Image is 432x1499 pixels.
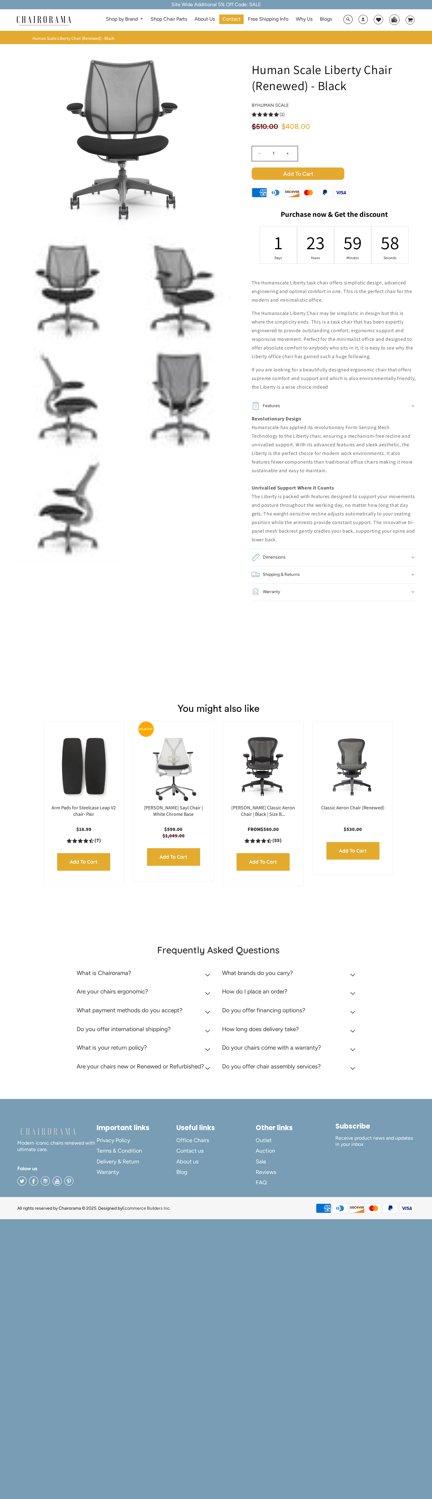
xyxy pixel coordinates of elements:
[176,1124,256,1132] h2: Useful links
[77,969,131,977] h2: What is Chairorama?
[229,826,297,833] p: From
[222,1002,358,1021] summary: Do you offer financing options?
[77,1021,212,1040] summary: Do you offer international shipping?
[263,553,286,562] h2: Dimensions
[256,1135,335,1146] a: Outlet
[77,965,212,984] summary: What is Chairorama?
[97,1156,176,1167] a: Delivery & Return
[252,167,417,180] button: Add to Cart
[257,102,289,108] a: Human Scale
[231,804,295,817] a: [PERSON_NAME] Classic Aeron Chair | Black | Size B...
[252,61,417,93] h1: Human Scale Liberty Chair (Renewed) - Black
[148,14,190,24] a: Shop Chair Parts
[252,210,417,222] h2: Purchase now & Get the discount
[52,804,116,817] a: Arm Pads for Steelcase Leap V2 chair- Pair
[263,402,280,410] h2: Features
[256,1156,335,1167] a: Sale
[256,1137,272,1144] span: Outlet
[77,984,212,1002] summary: Are your chairs ergonomic?
[176,1169,187,1176] span: Blog
[176,1158,199,1165] span: About us
[162,832,185,839] span: $1,049.00
[256,1179,267,1186] span: FAQ
[256,1167,335,1177] a: Reviews
[77,988,148,995] h2: Are your chairs ergonomic?
[252,583,417,601] summary: Warranty
[76,826,91,832] span: $18.99
[195,16,215,23] span: About Us
[317,14,335,24] a: Blogs
[97,1135,176,1146] a: Privacy Policy
[252,397,417,415] summary: Features
[77,1040,212,1059] summary: What is your return policy?
[252,279,417,304] p: The Humanscale Liberty task chair offers simplistic design, advanced engineering and optimal comf...
[275,230,283,254] div: 1
[77,1007,182,1014] h2: What payment methods do you accept?
[5,696,432,714] h1: You might also like
[319,728,387,805] img: Classic Aeron Chair (Renewed) - chairorama
[129,346,235,452] img: Human Scale Liberty Chair (Renewed) - Black - chairorama
[50,837,118,844] div: 4.4 rating (7 votes)
[33,46,218,231] img: Human Scale Liberty Chair (Renewed) - Black - chairorama
[17,346,123,452] img: Human Scale Liberty Chair (Renewed) - Black - chairorama
[140,728,207,805] img: Herman Miller Sayl Chair | White Chrome Base - chairorama
[222,1059,358,1077] summary: Do you offer chair assembly services?
[222,1040,358,1059] summary: Do your chairs come with a warranty?
[139,727,153,730] text: SOLD-OUT
[97,1167,176,1177] a: Warranty
[32,35,116,41] nav: breadcrumbs
[176,1146,256,1156] a: Contact us
[97,1124,176,1132] h2: Important links
[263,588,280,596] h2: Warranty
[122,1206,171,1211] a: Ecommerce Builders Inc.
[77,1059,212,1077] summary: Are your chairs new or Renewed or Refurbished?
[252,103,417,108] h4: by
[57,853,110,871] input: Add to Cart
[386,255,394,260] div: Seconds
[17,237,123,343] img: Human Scale Liberty Chair (Renewed) - Black - chairorama
[256,1158,266,1165] span: Sale
[97,1169,119,1176] span: Warranty
[256,1177,335,1188] a: FAQ
[94,837,101,844] span: (7)
[293,14,316,24] a: Why Us
[256,1124,335,1132] h2: Other links
[129,237,235,343] img: Human Scale Liberty Chair (Renewed) - Black - chairorama
[252,415,417,544] div: Humanscale has applied its revolutionary Form-Sensing Mesh Technology to the Liberty chair, ensur...
[222,988,287,995] h2: How do I place an order?
[229,728,297,805] a: Herman Miller Classic Aeron Chair | Black | Size B (Renewed) - chairorama Herman Miller Classic A...
[222,16,241,23] span: Contact
[17,1165,97,1172] h4: Folow us
[176,1135,256,1146] a: Office Chairs
[296,16,312,23] span: Why Us
[222,1021,358,1040] summary: How long does delivery take?
[256,1169,276,1176] span: Reviews
[50,728,118,805] a: Arm Pads for Steelcase Leap V2 chair- Pair - chairorama Arm Pads for Steelcase Leap V2 chair- Pai...
[97,1147,142,1154] span: Terms & Condition
[320,16,332,23] span: Blogs
[335,1135,415,1148] p: Receive product news and updates in your inbox
[77,1063,204,1070] h2: Are your chairs new or Renewed or Refurbished?
[263,570,300,579] h2: Shipping & Returns
[101,14,337,26] nav: DesktopNavigation
[13,15,75,26] img: chairorama
[252,365,417,391] p: If you are looking for a beautifully designed ergonomic chair that offers supreme comfort and sup...
[77,1026,171,1033] h2: Do you offer international shipping?
[326,842,380,860] input: Add to Cart
[349,230,357,254] div: 59
[17,454,123,560] img: Human Scale Liberty Chair (Renewed) - Black - chairorama
[335,1122,415,1130] h2: Subscribe
[256,1146,335,1156] a: Auction
[280,146,295,161] input: +
[252,111,417,118] a: 5.0 rating (1 votes)
[312,255,320,260] div: Hours
[344,826,362,832] span: $530.00
[176,1167,256,1177] a: Blog
[191,14,218,24] a: About Us
[389,15,399,24] img: WhatsApp_Image_2024-07-12_at_16.23.01.webp
[252,123,278,130] span: $510.00
[222,1007,305,1014] h2: Do you offer financing options?
[275,255,283,260] div: Days
[32,35,114,41] span: Human Scale Liberty Chair (Renewed) - Black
